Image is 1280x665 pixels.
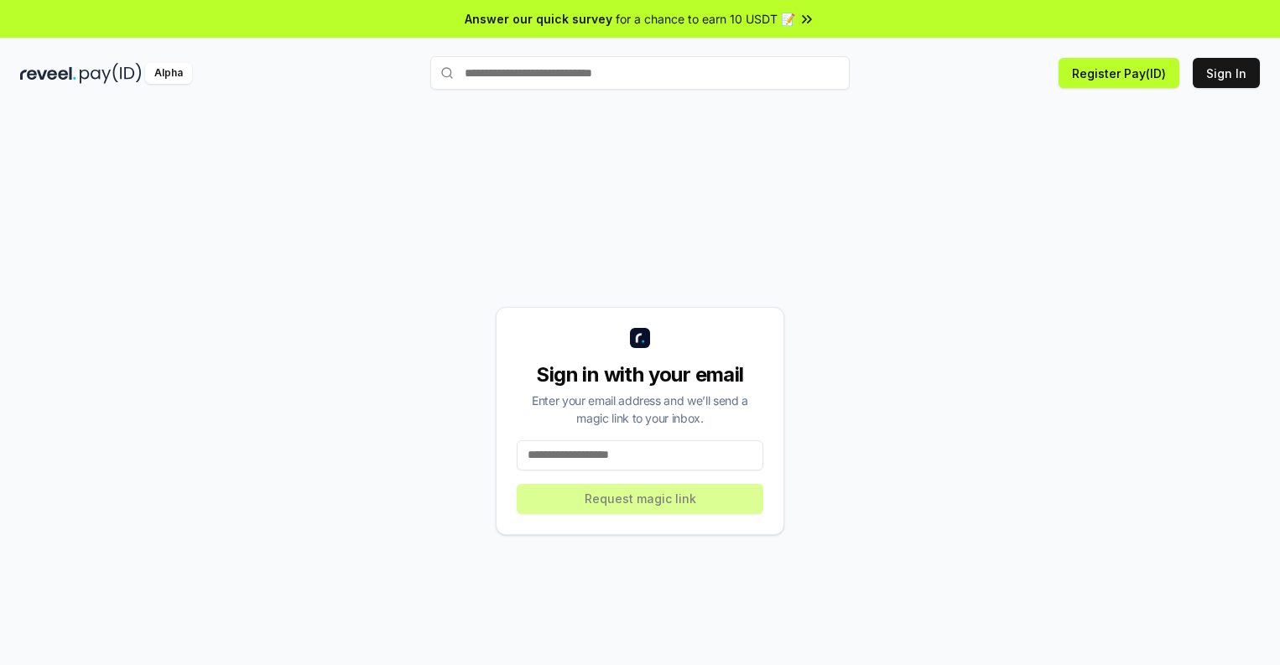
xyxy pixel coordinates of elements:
span: Answer our quick survey [465,10,612,28]
img: reveel_dark [20,63,76,84]
div: Sign in with your email [517,361,763,388]
img: logo_small [630,328,650,348]
button: Register Pay(ID) [1059,58,1179,88]
span: for a chance to earn 10 USDT 📝 [616,10,795,28]
button: Sign In [1193,58,1260,88]
div: Enter your email address and we’ll send a magic link to your inbox. [517,392,763,427]
img: pay_id [80,63,142,84]
div: Alpha [145,63,192,84]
